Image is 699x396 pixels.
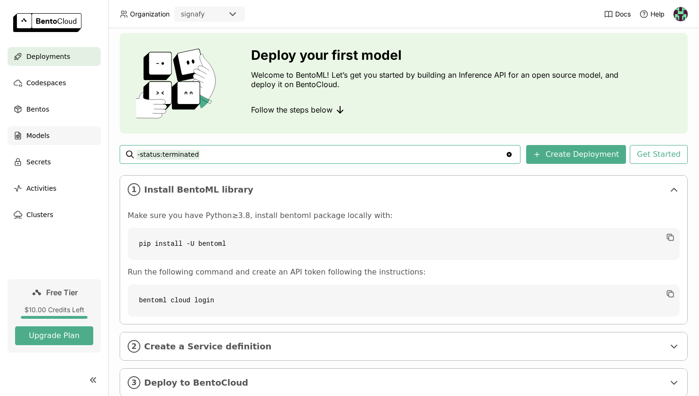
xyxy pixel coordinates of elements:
[15,326,93,345] button: Upgrade Plan
[8,126,101,145] a: Models
[26,156,51,168] span: Secrets
[8,205,101,224] a: Clusters
[8,47,101,66] a: Deployments
[137,147,505,162] input: Search
[130,10,170,18] span: Organization
[120,176,687,203] div: 1Install BentoML library
[144,341,665,352] span: Create a Service definition
[128,267,680,277] p: Run the following command and create an API token following the instructions:
[127,48,228,119] img: cover onboarding
[26,183,57,194] span: Activities
[128,376,140,389] i: 3
[128,284,680,316] code: bentoml cloud login
[251,70,623,89] p: Welcome to BentoML! Let’s get you started by building an Inference API for an open source model, ...
[505,151,513,158] svg: Clear value
[8,279,101,353] a: Free Tier$10.00 Credits LeftUpgrade Plan
[13,13,81,32] img: logo
[526,145,626,164] button: Create Deployment
[15,306,93,314] div: $10.00 Credits Left
[26,209,53,220] span: Clusters
[251,48,623,63] h3: Deploy your first model
[26,130,49,141] span: Models
[120,332,687,360] div: 2Create a Service definition
[128,340,140,353] i: 2
[674,7,688,21] img: Mo Ram
[26,77,66,89] span: Codespaces
[8,100,101,119] a: Bentos
[128,211,680,220] p: Make sure you have Python≥3.8, install bentoml package locally with:
[604,9,631,19] a: Docs
[251,105,333,114] span: Follow the steps below
[46,288,78,297] span: Free Tier
[8,179,101,198] a: Activities
[630,145,688,164] button: Get Started
[206,10,207,19] input: Selected signafy.
[128,183,140,196] i: 1
[26,51,70,62] span: Deployments
[8,73,101,92] a: Codespaces
[639,9,665,19] div: Help
[8,153,101,171] a: Secrets
[615,10,631,18] span: Docs
[650,10,665,18] span: Help
[144,185,665,195] span: Install BentoML library
[26,104,49,115] span: Bentos
[181,9,205,19] div: signafy
[144,378,665,388] span: Deploy to BentoCloud
[128,228,680,260] code: pip install -U bentoml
